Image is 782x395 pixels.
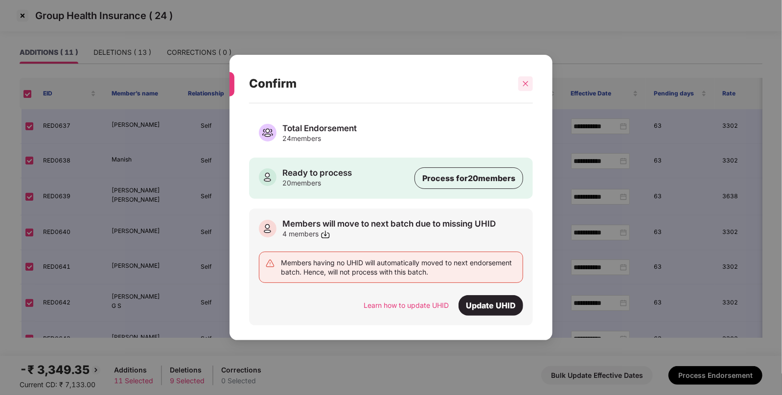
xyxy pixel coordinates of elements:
img: svg+xml;base64,PHN2ZyBpZD0iRG93bmxvYWQtMzJ4MzIiIHhtbG5zPSJodHRwOi8vd3d3LnczLm9yZy8yMDAwL3N2ZyIgd2... [321,230,330,239]
div: Update UHID [459,295,523,316]
img: svg+xml;base64,PHN2ZyBpZD0iRGFuZ2VyLTMyeDMyIiB4bWxucz0iaHR0cDovL3d3dy53My5vcmcvMjAwMC9zdmciIHdpZH... [265,258,275,268]
div: 20 members [282,178,352,187]
img: ready to process lives [259,168,276,186]
div: Ready to process [282,167,352,178]
img: missing uhid members icon [259,220,276,237]
div: Learn how to update UHID [364,300,449,311]
div: Members will move to next batch due to missing UHID [282,218,496,229]
div: Process for 20 members [414,167,523,189]
div: Members having no UHID will automatically moved to next endorsement batch. Hence, will not proces... [281,258,517,277]
div: 4 members [282,229,496,239]
div: 24 members [282,134,357,143]
img: total lives [259,124,276,141]
div: Total Endorsement [282,123,357,134]
span: close [522,80,529,87]
div: Confirm [249,65,509,103]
